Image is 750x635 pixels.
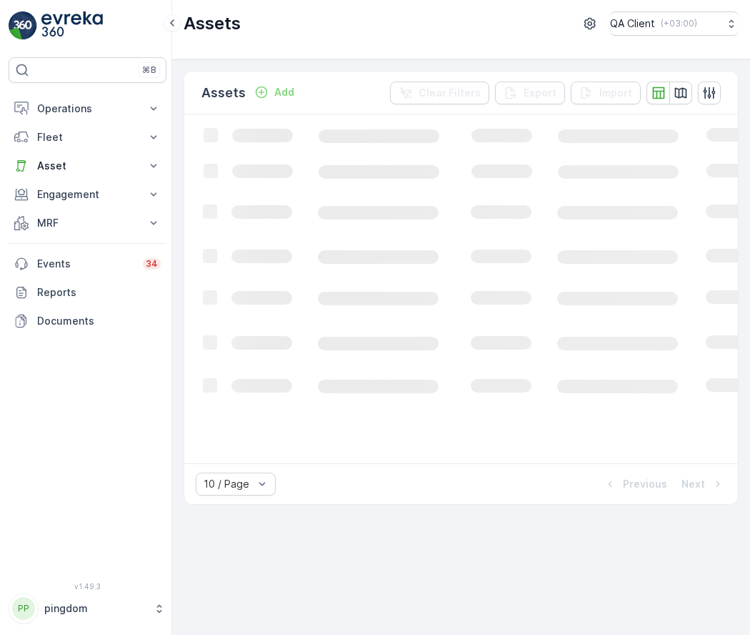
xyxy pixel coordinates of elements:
[37,216,138,230] p: MRF
[274,85,294,99] p: Add
[9,11,37,40] img: logo
[9,278,166,307] a: Reports
[9,123,166,152] button: Fleet
[37,187,138,202] p: Engagement
[142,64,156,76] p: ⌘B
[37,285,161,300] p: Reports
[249,84,300,101] button: Add
[680,476,726,493] button: Next
[9,250,166,278] a: Events34
[44,601,146,616] p: pingdom
[146,258,158,270] p: 34
[599,86,632,100] p: Import
[12,597,35,620] div: PP
[9,209,166,237] button: MRF
[610,16,655,31] p: QA Client
[9,582,166,591] span: v 1.49.3
[390,82,489,104] button: Clear Filters
[184,12,241,35] p: Assets
[495,82,565,104] button: Export
[201,83,246,103] p: Assets
[623,477,667,491] p: Previous
[524,86,556,100] p: Export
[9,180,166,209] button: Engagement
[610,11,739,36] button: QA Client(+03:00)
[37,130,138,144] p: Fleet
[41,11,103,40] img: logo_light-DOdMpM7g.png
[681,477,705,491] p: Next
[661,18,697,29] p: ( +03:00 )
[37,159,138,173] p: Asset
[9,594,166,624] button: PPpingdom
[37,314,161,328] p: Documents
[37,257,134,271] p: Events
[37,102,138,116] p: Operations
[9,94,166,123] button: Operations
[571,82,641,104] button: Import
[601,476,669,493] button: Previous
[9,152,166,180] button: Asset
[9,307,166,335] a: Documents
[419,86,481,100] p: Clear Filters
